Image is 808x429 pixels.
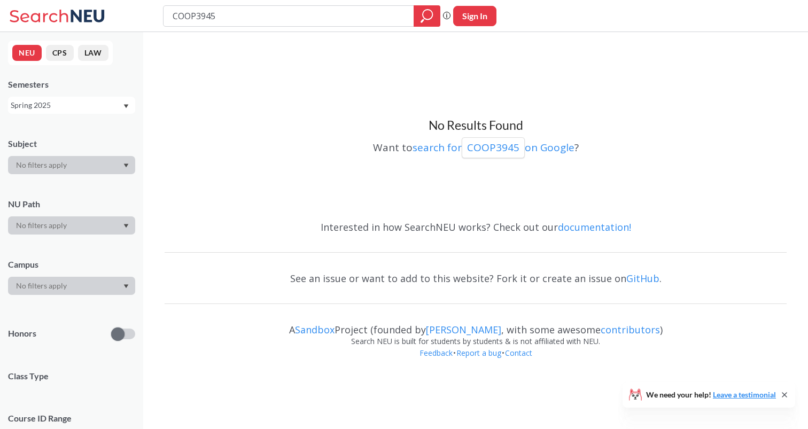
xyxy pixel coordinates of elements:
button: LAW [78,45,108,61]
div: Dropdown arrow [8,277,135,295]
svg: Dropdown arrow [123,163,129,168]
svg: magnifying glass [421,9,433,24]
div: • • [165,347,787,375]
svg: Dropdown arrow [123,104,129,108]
svg: Dropdown arrow [123,284,129,288]
a: search forCOOP3945on Google [413,141,574,154]
div: Dropdown arrow [8,156,135,174]
span: We need your help! [646,391,776,399]
a: [PERSON_NAME] [426,323,501,336]
button: Sign In [453,6,496,26]
p: COOP3945 [467,141,519,155]
span: Class Type [8,370,135,382]
svg: Dropdown arrow [123,224,129,228]
h3: No Results Found [165,118,787,134]
div: Semesters [8,79,135,90]
input: Class, professor, course number, "phrase" [172,7,406,25]
div: Dropdown arrow [8,216,135,235]
a: Feedback [419,348,453,358]
button: CPS [46,45,74,61]
a: contributors [601,323,660,336]
a: Contact [504,348,533,358]
div: Spring 2025Dropdown arrow [8,97,135,114]
a: Sandbox [295,323,335,336]
div: A Project (founded by , with some awesome ) [165,314,787,336]
a: documentation! [558,221,631,233]
div: Search NEU is built for students by students & is not affiliated with NEU. [165,336,787,347]
div: NU Path [8,198,135,210]
div: Interested in how SearchNEU works? Check out our [165,212,787,243]
div: See an issue or want to add to this website? Fork it or create an issue on . [165,263,787,294]
a: GitHub [626,272,659,285]
a: Report a bug [456,348,502,358]
p: Course ID Range [8,412,135,425]
div: Spring 2025 [11,99,122,111]
p: Honors [8,327,36,340]
div: magnifying glass [414,5,440,27]
a: Leave a testimonial [713,390,776,399]
div: Want to ? [165,134,787,158]
div: Campus [8,259,135,270]
button: NEU [12,45,42,61]
div: Subject [8,138,135,150]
